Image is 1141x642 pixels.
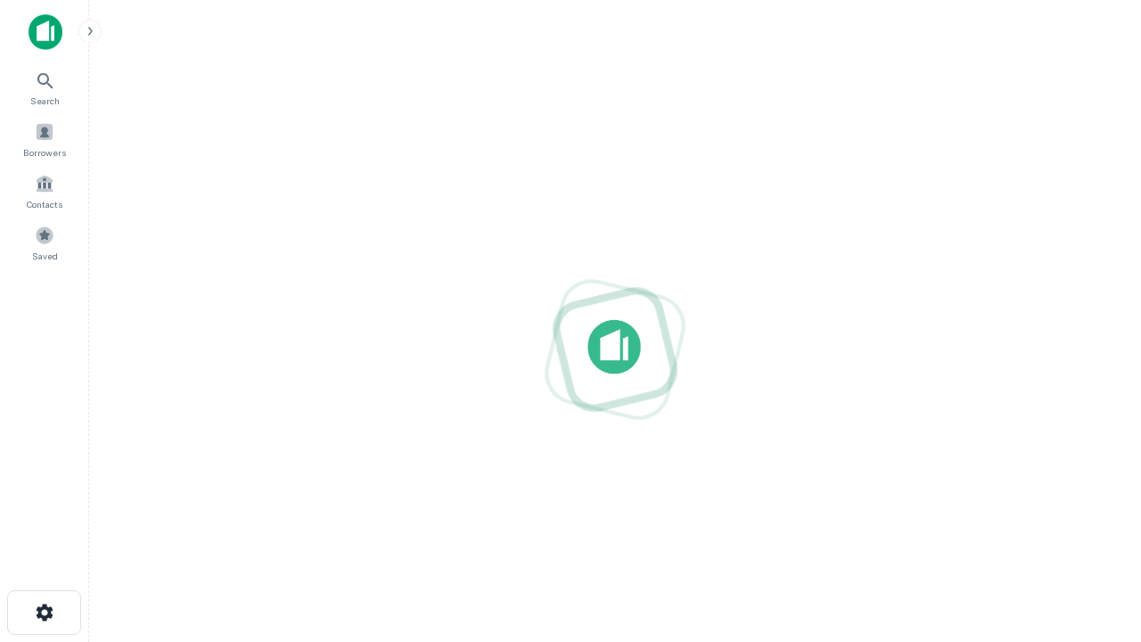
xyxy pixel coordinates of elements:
a: Saved [5,218,84,267]
a: Borrowers [5,115,84,163]
span: Search [30,94,60,108]
span: Saved [32,249,58,263]
a: Search [5,63,84,111]
img: capitalize-icon.png [29,14,62,50]
span: Contacts [27,197,62,211]
iframe: Chat Widget [1052,499,1141,585]
a: Contacts [5,167,84,215]
span: Borrowers [23,145,66,160]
